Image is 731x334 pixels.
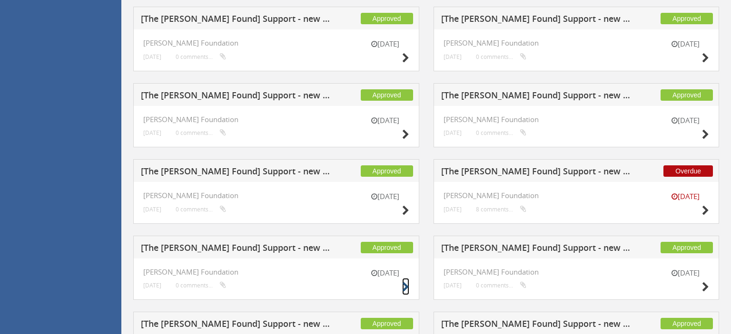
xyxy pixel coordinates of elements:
[176,206,226,213] small: 0 comments...
[143,206,161,213] small: [DATE]
[476,282,526,289] small: 0 comments...
[662,115,709,125] small: [DATE]
[441,91,631,103] h5: [The [PERSON_NAME] Found] Support - new submission
[176,53,226,60] small: 0 comments...
[661,89,713,101] span: Approved
[662,191,709,201] small: [DATE]
[361,242,413,253] span: Approved
[476,206,526,213] small: 8 comments...
[444,115,710,124] h4: [PERSON_NAME] Foundation
[662,39,709,49] small: [DATE]
[444,191,710,200] h4: [PERSON_NAME] Foundation
[444,39,710,47] h4: [PERSON_NAME] Foundation
[361,318,413,329] span: Approved
[362,268,409,278] small: [DATE]
[444,282,462,289] small: [DATE]
[441,319,631,331] h5: [The [PERSON_NAME] Found] Support - new submission
[143,53,161,60] small: [DATE]
[441,14,631,26] h5: [The [PERSON_NAME] Found] Support - new submission
[362,39,409,49] small: [DATE]
[661,242,713,253] span: Approved
[444,129,462,136] small: [DATE]
[141,14,330,26] h5: [The [PERSON_NAME] Found] Support - new submission
[476,129,526,136] small: 0 comments...
[141,167,330,179] h5: [The [PERSON_NAME] Found] Support - new submission
[662,268,709,278] small: [DATE]
[663,165,713,177] span: Overdue
[361,13,413,24] span: Approved
[143,129,161,136] small: [DATE]
[362,191,409,201] small: [DATE]
[444,206,462,213] small: [DATE]
[661,13,713,24] span: Approved
[441,243,631,255] h5: [The [PERSON_NAME] Found] Support - new submission
[362,115,409,125] small: [DATE]
[143,268,409,276] h4: [PERSON_NAME] Foundation
[444,53,462,60] small: [DATE]
[176,282,226,289] small: 0 comments...
[143,115,409,124] h4: [PERSON_NAME] Foundation
[441,167,631,179] h5: [The [PERSON_NAME] Found] Support - new submission
[143,282,161,289] small: [DATE]
[141,243,330,255] h5: [The [PERSON_NAME] Found] Support - new submission
[143,39,409,47] h4: [PERSON_NAME] Foundation
[476,53,526,60] small: 0 comments...
[143,191,409,200] h4: [PERSON_NAME] Foundation
[176,129,226,136] small: 0 comments...
[141,319,330,331] h5: [The [PERSON_NAME] Found] Support - new submission
[444,268,710,276] h4: [PERSON_NAME] Foundation
[661,318,713,329] span: Approved
[361,89,413,101] span: Approved
[141,91,330,103] h5: [The [PERSON_NAME] Found] Support - new submission
[361,165,413,177] span: Approved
